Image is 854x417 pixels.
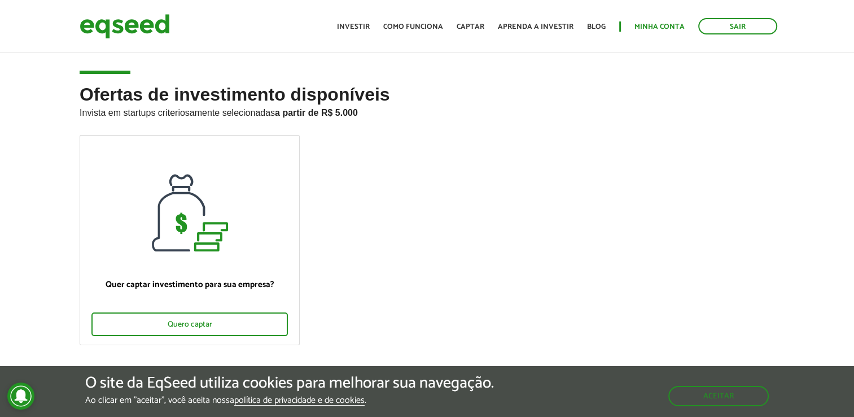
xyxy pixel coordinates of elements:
a: Captar [457,23,484,31]
a: Como funciona [383,23,443,31]
a: Investir [337,23,370,31]
a: Sair [698,18,777,34]
div: Quero captar [91,312,288,336]
img: EqSeed [80,11,170,41]
h2: Ofertas de investimento disponíveis [80,85,774,135]
a: Minha conta [634,23,685,31]
button: Aceitar [668,386,769,406]
a: Aprenda a investir [498,23,573,31]
p: Invista em startups criteriosamente selecionadas [80,105,774,118]
strong: a partir de R$ 5.000 [275,108,358,118]
h5: O site da EqSeed utiliza cookies para melhorar sua navegação. [85,375,494,392]
a: Blog [587,23,606,31]
a: Quer captar investimento para sua empresa? Quero captar [80,135,300,345]
a: política de privacidade e de cookies [234,396,365,406]
p: Quer captar investimento para sua empresa? [91,280,288,290]
p: Ao clicar em "aceitar", você aceita nossa . [85,395,494,406]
